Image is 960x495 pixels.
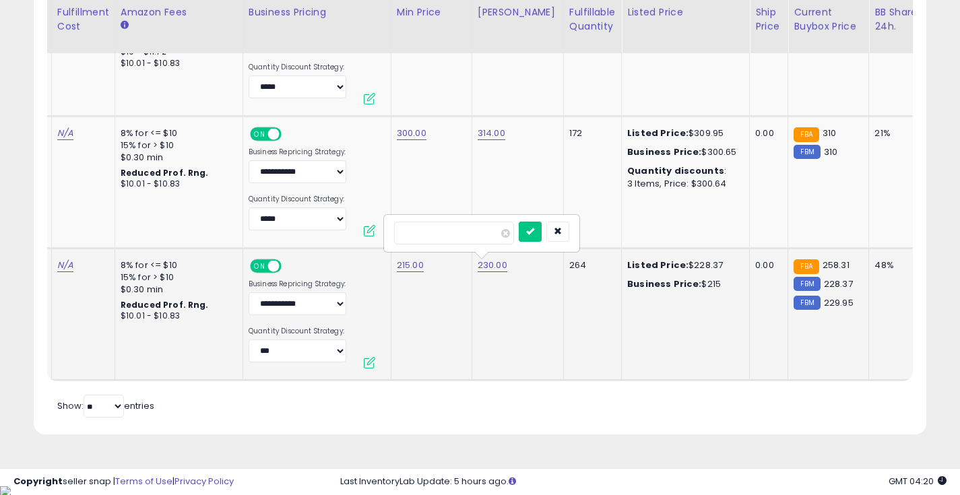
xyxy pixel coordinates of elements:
[121,284,232,296] div: $0.30 min
[57,259,73,272] a: N/A
[755,127,777,139] div: 0.00
[755,5,782,34] div: Ship Price
[569,259,611,271] div: 264
[478,259,507,272] a: 230.00
[121,5,237,20] div: Amazon Fees
[627,164,724,177] b: Quantity discounts
[249,147,346,157] label: Business Repricing Strategy:
[627,146,739,158] div: $300.65
[121,20,129,32] small: Amazon Fees.
[249,5,385,20] div: Business Pricing
[794,145,820,159] small: FBM
[755,259,777,271] div: 0.00
[889,475,947,488] span: 2025-10-8 04:20 GMT
[340,475,947,488] div: Last InventoryLab Update: 5 hours ago.
[13,475,63,488] strong: Copyright
[121,58,232,69] div: $10.01 - $10.83
[121,299,209,310] b: Reduced Prof. Rng.
[13,475,234,488] div: seller snap | |
[627,127,689,139] b: Listed Price:
[249,195,346,204] label: Quantity Discount Strategy:
[794,259,819,274] small: FBA
[627,259,689,271] b: Listed Price:
[627,277,701,290] b: Business Price:
[627,145,701,158] b: Business Price:
[397,259,424,272] a: 215.00
[627,165,739,177] div: :
[121,310,232,322] div: $10.01 - $10.83
[121,152,232,164] div: $0.30 min
[121,127,232,139] div: 8% for <= $10
[824,296,854,309] span: 229.95
[280,129,301,140] span: OFF
[57,127,73,140] a: N/A
[874,127,919,139] div: 21%
[57,399,154,412] span: Show: entries
[874,259,919,271] div: 48%
[569,5,616,34] div: Fulfillable Quantity
[251,129,268,140] span: ON
[121,259,232,271] div: 8% for <= $10
[794,5,863,34] div: Current Buybox Price
[249,327,346,336] label: Quantity Discount Strategy:
[57,5,109,34] div: Fulfillment Cost
[280,261,301,272] span: OFF
[627,278,739,290] div: $215
[823,127,836,139] span: 310
[121,178,232,190] div: $10.01 - $10.83
[824,145,837,158] span: 310
[627,178,739,190] div: 3 Items, Price: $300.64
[627,5,744,20] div: Listed Price
[823,259,850,271] span: 258.31
[627,127,739,139] div: $309.95
[174,475,234,488] a: Privacy Policy
[794,296,820,310] small: FBM
[251,261,268,272] span: ON
[824,277,853,290] span: 228.37
[478,5,558,20] div: [PERSON_NAME]
[794,127,819,142] small: FBA
[874,5,924,34] div: BB Share 24h.
[794,277,820,291] small: FBM
[569,127,611,139] div: 172
[397,5,466,20] div: Min Price
[627,259,739,271] div: $228.37
[121,167,209,178] b: Reduced Prof. Rng.
[249,63,346,72] label: Quantity Discount Strategy:
[115,475,172,488] a: Terms of Use
[478,127,505,140] a: 314.00
[121,271,232,284] div: 15% for > $10
[249,279,346,289] label: Business Repricing Strategy:
[397,127,426,140] a: 300.00
[121,139,232,152] div: 15% for > $10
